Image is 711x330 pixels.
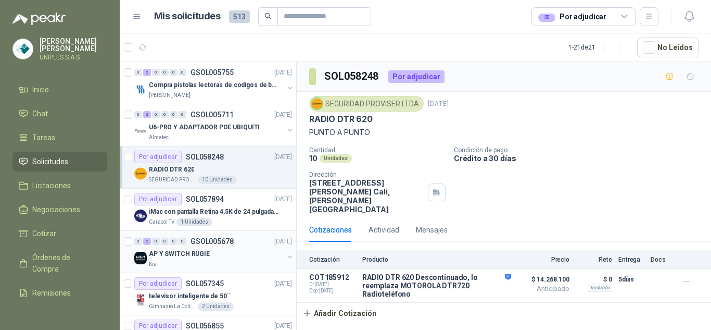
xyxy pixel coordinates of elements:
[309,171,424,178] p: Dirección
[32,84,49,95] span: Inicio
[32,156,68,167] span: Solicitudes
[229,10,250,23] span: 513
[40,38,107,52] p: [PERSON_NAME] [PERSON_NAME]
[152,111,160,118] div: 0
[186,280,224,287] p: SOL057345
[12,200,107,219] a: Negociaciones
[149,291,230,301] p: televisor inteligente de 50¨
[588,284,612,292] div: Incluido
[264,13,272,20] span: search
[517,273,569,286] span: $ 14.268.100
[12,13,66,25] img: Logo peakr
[149,260,157,268] p: Kia
[369,224,399,236] div: Actividad
[134,69,142,76] div: 0
[149,91,191,100] p: [PERSON_NAME]
[120,146,296,189] a: Por adjudicarSOL058248[DATE] Company LogoRADIO DTR 620SEGURIDAD PROVISER LTDA10 Unidades
[191,69,234,76] p: GSOL005755
[143,111,151,118] div: 2
[274,152,292,162] p: [DATE]
[149,249,210,259] p: AP Y SWITCH RUGIE
[198,176,237,184] div: 10 Unidades
[154,9,221,24] h1: Mis solicitudes
[12,224,107,243] a: Cotizar
[143,69,151,76] div: 2
[309,127,699,138] p: PUNTO A PUNTO
[576,256,612,263] p: Flete
[309,178,424,214] p: [STREET_ADDRESS][PERSON_NAME] Cali , [PERSON_NAME][GEOGRAPHIC_DATA]
[149,80,278,90] p: Compra pistolas lectoras de codigos de barras
[274,194,292,204] p: [DATE]
[161,238,169,245] div: 0
[134,294,147,307] img: Company Logo
[311,98,323,109] img: Company Logo
[134,167,147,180] img: Company Logo
[274,279,292,289] p: [DATE]
[576,273,612,286] p: $ 0
[428,99,449,109] p: [DATE]
[198,302,234,311] div: 2 Unidades
[152,238,160,245] div: 0
[120,273,296,315] a: Por adjudicarSOL057345[DATE] Company Logotelevisor inteligente de 50¨Gimnasio La Colina2 Unidades
[149,165,194,175] p: RADIO DTR 620
[618,273,644,286] p: 5 días
[297,303,382,324] button: Añadir Cotización
[134,193,182,205] div: Por adjudicar
[309,224,352,236] div: Cotizaciones
[274,110,292,120] p: [DATE]
[568,39,629,56] div: 1 - 21 de 21
[134,151,182,163] div: Por adjudicar
[12,176,107,195] a: Licitaciones
[32,252,97,275] span: Órdenes de Compra
[186,195,224,203] p: SOL057894
[274,68,292,78] p: [DATE]
[149,176,196,184] p: SEGURIDAD PROVISER LTDA
[186,322,224,329] p: SOL056855
[618,256,644,263] p: Entrega
[309,273,356,282] p: COT185912
[134,125,147,138] img: Company Logo
[134,252,147,264] img: Company Logo
[134,235,294,268] a: 0 2 0 0 0 0 GSOL005678[DATE] Company LogoAP Y SWITCH RUGIEKia
[179,69,186,76] div: 0
[309,154,318,163] p: 10
[170,69,177,76] div: 0
[309,146,446,154] p: Cantidad
[12,128,107,148] a: Tareas
[191,238,234,245] p: GSOL005678
[320,154,352,163] div: Unidades
[309,96,424,112] div: SEGURIDAD PROVISER LTDA
[416,224,448,236] div: Mensajes
[454,154,707,163] p: Crédito a 30 días
[454,146,707,154] p: Condición de pago
[134,210,147,222] img: Company Logo
[179,238,186,245] div: 0
[134,66,294,100] a: 0 2 0 0 0 0 GSOL005755[DATE] Company LogoCompra pistolas lectoras de codigos de barras[PERSON_NAME]
[134,277,182,290] div: Por adjudicar
[134,108,294,142] a: 0 2 0 0 0 0 GSOL005711[DATE] Company LogoU6-PRO Y ADAPTADOR POE UBIQUITIAlmatec
[362,256,511,263] p: Producto
[152,69,160,76] div: 0
[170,238,177,245] div: 0
[149,123,260,132] p: U6-PRO Y ADAPTADOR POE UBIQUITI
[161,69,169,76] div: 0
[40,54,107,60] p: UNIPLES S.A.S
[324,68,380,84] h3: SOL058248
[538,14,555,22] div: 25
[309,114,373,125] p: RADIO DTR 620
[149,133,169,142] p: Almatec
[191,111,234,118] p: GSOL005711
[651,256,671,263] p: Docs
[388,70,445,83] div: Por adjudicar
[538,11,606,22] div: Por adjudicar
[176,218,212,226] div: 1 Unidades
[149,302,196,311] p: Gimnasio La Colina
[12,104,107,124] a: Chat
[179,111,186,118] div: 0
[32,287,71,299] span: Remisiones
[32,108,48,119] span: Chat
[149,207,278,217] p: iMac con pantalla Retina 4,5K de 24 pulgadas M4
[170,111,177,118] div: 0
[32,204,80,215] span: Negociaciones
[134,83,147,95] img: Company Logo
